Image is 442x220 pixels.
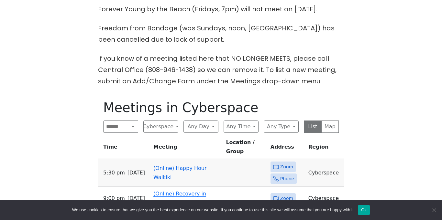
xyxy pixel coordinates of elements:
span: Phone [280,175,294,183]
a: (Online) Happy Hour Waikiki [153,165,206,180]
th: Address [268,138,306,159]
p: If you know of a meeting listed here that NO LONGER MEETS, please call Central Office (808-946-14... [98,53,344,87]
span: 5:30 PM [103,168,125,177]
button: Ok [358,205,370,215]
button: List [304,120,322,133]
td: Cyberspace [306,187,344,210]
a: (Online) Recovery in [GEOGRAPHIC_DATA] [153,191,208,206]
button: Cyberspace [143,120,178,133]
button: Any Type [264,120,299,133]
p: Freedom from Bondage (was Sundays, noon, [GEOGRAPHIC_DATA]) has been cancelled due to lack of sup... [98,23,344,45]
input: Search [103,120,128,133]
button: Search [128,120,138,133]
span: 9:00 PM [103,194,125,203]
span: We use cookies to ensure that we give you the best experience on our website. If you continue to ... [72,207,355,213]
span: [DATE] [127,194,145,203]
th: Location / Group [223,138,268,159]
th: Region [306,138,344,159]
h1: Meetings in Cyberspace [103,100,339,115]
span: [DATE] [127,168,145,177]
th: Meeting [151,138,223,159]
th: Time [98,138,151,159]
span: Zoom [280,163,293,171]
button: Any Time [224,120,259,133]
button: Any Day [183,120,218,133]
td: Cyberspace [306,159,344,187]
p: Forever Young by the Beach (Fridays, 7pm) will not meet on [DATE]. [98,4,344,15]
span: No [431,207,437,213]
span: Zoom [280,194,293,203]
button: Map [321,120,339,133]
